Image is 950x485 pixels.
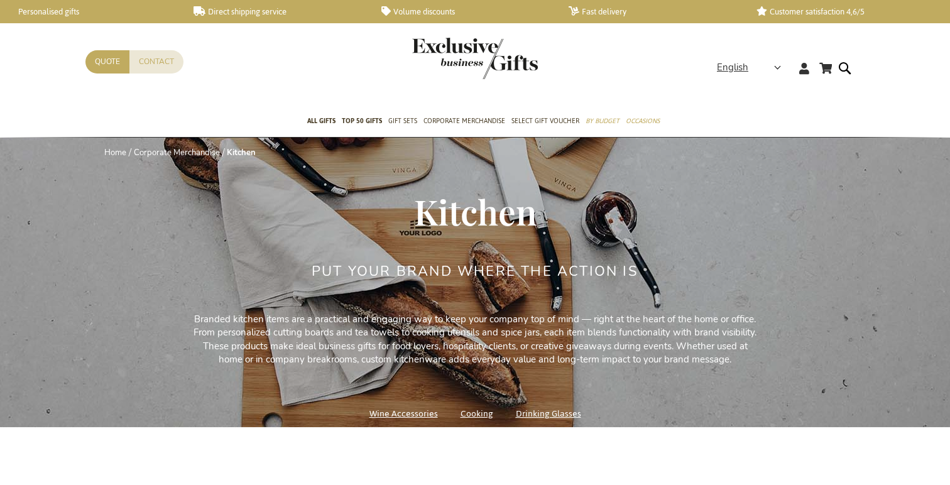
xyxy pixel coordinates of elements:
[134,147,220,158] a: Corporate Merchandise
[381,6,549,17] a: Volume discounts
[626,106,660,138] a: Occasions
[192,313,758,367] p: Branded kitchen items are a practical and engaging way to keep your company top of mind — right a...
[342,106,382,138] a: TOP 50 Gifts
[586,114,620,128] span: By Budget
[412,38,538,79] img: Exclusive Business gifts logo
[461,405,493,422] a: Cooking
[194,6,361,17] a: Direct shipping service
[423,114,505,128] span: Corporate Merchandise
[626,114,660,128] span: Occasions
[307,114,336,128] span: All Gifts
[307,106,336,138] a: All Gifts
[369,405,438,422] a: Wine Accessories
[717,60,748,75] span: English
[756,6,924,17] a: Customer satisfaction 4,6/5
[423,106,505,138] a: Corporate Merchandise
[388,106,417,138] a: Gift Sets
[227,147,256,158] strong: Kitchen
[511,114,579,128] span: Select Gift Voucher
[569,6,736,17] a: Fast delivery
[342,114,382,128] span: TOP 50 Gifts
[516,405,581,422] a: Drinking Glasses
[129,50,183,74] a: Contact
[414,188,537,234] span: Kitchen
[312,264,638,279] h2: Put Your Brand Where the Action Is
[85,50,129,74] a: Quote
[412,38,475,79] a: store logo
[104,147,126,158] a: Home
[586,106,620,138] a: By Budget
[388,114,417,128] span: Gift Sets
[511,106,579,138] a: Select Gift Voucher
[6,6,173,17] a: Personalised gifts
